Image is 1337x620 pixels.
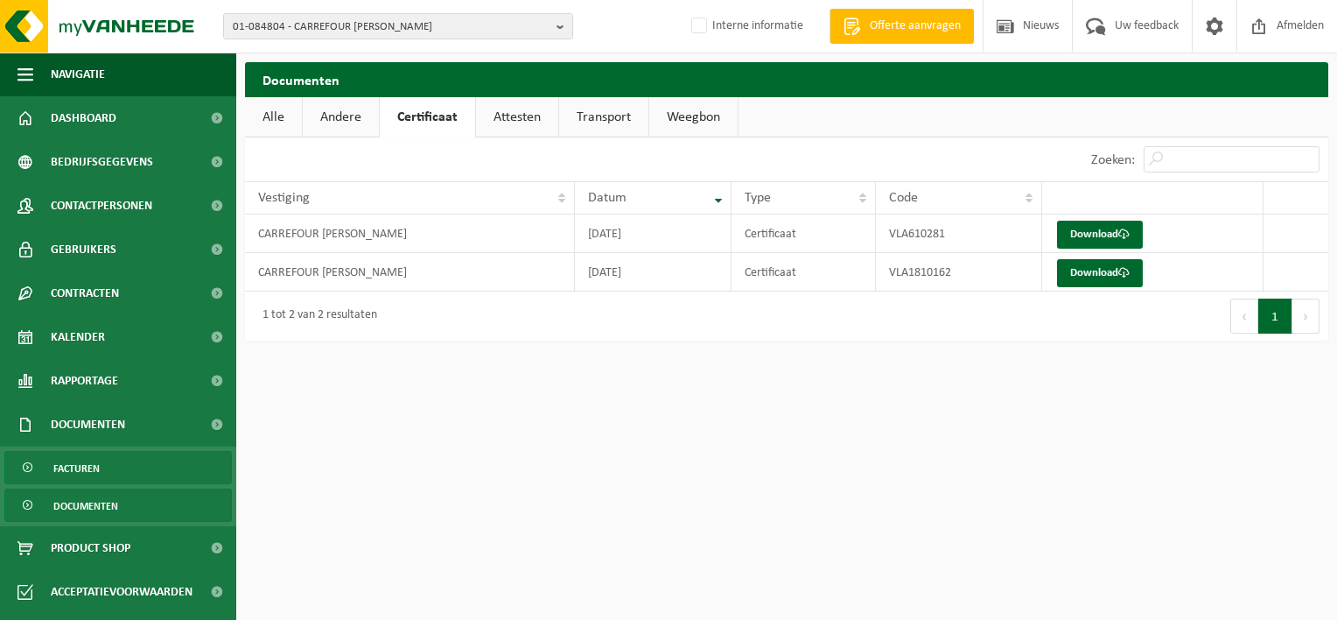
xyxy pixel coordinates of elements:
span: Vestiging [258,191,310,205]
span: Acceptatievoorwaarden [51,570,192,614]
td: CARREFOUR [PERSON_NAME] [245,253,575,292]
span: Type [745,191,771,205]
button: 01-084804 - CARREFOUR [PERSON_NAME] [223,13,573,39]
label: Zoeken: [1091,153,1135,167]
button: 1 [1258,299,1292,334]
a: Certificaat [380,97,475,137]
label: Interne informatie [688,13,803,39]
a: Download [1057,259,1143,287]
span: Facturen [53,452,100,485]
td: CARREFOUR [PERSON_NAME] [245,215,575,253]
span: Datum [588,191,626,205]
td: Certificaat [731,215,876,253]
span: Rapportage [51,359,118,403]
td: [DATE] [575,215,731,253]
h2: Documenten [245,62,1328,96]
button: Previous [1230,299,1258,334]
a: Weegbon [649,97,738,137]
span: Bedrijfsgegevens [51,140,153,184]
span: Contactpersonen [51,184,152,228]
span: Dashboard [51,96,116,140]
a: Attesten [476,97,558,137]
span: Documenten [51,403,125,447]
span: Contracten [51,271,119,315]
a: Facturen [4,451,232,484]
span: Code [889,191,918,205]
td: Certificaat [731,253,876,292]
span: Documenten [53,490,118,523]
a: Andere [303,97,379,137]
a: Offerte aanvragen [829,9,974,44]
span: Gebruikers [51,228,116,271]
div: 1 tot 2 van 2 resultaten [254,300,377,332]
span: Offerte aanvragen [865,18,965,35]
a: Alle [245,97,302,137]
a: Documenten [4,489,232,522]
span: Product Shop [51,526,130,570]
span: 01-084804 - CARREFOUR [PERSON_NAME] [233,14,549,40]
button: Next [1292,299,1319,334]
td: VLA1810162 [876,253,1042,292]
a: Download [1057,221,1143,249]
td: [DATE] [575,253,731,292]
a: Transport [559,97,648,137]
td: VLA610281 [876,215,1042,253]
span: Navigatie [51,53,105,96]
span: Kalender [51,315,105,359]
